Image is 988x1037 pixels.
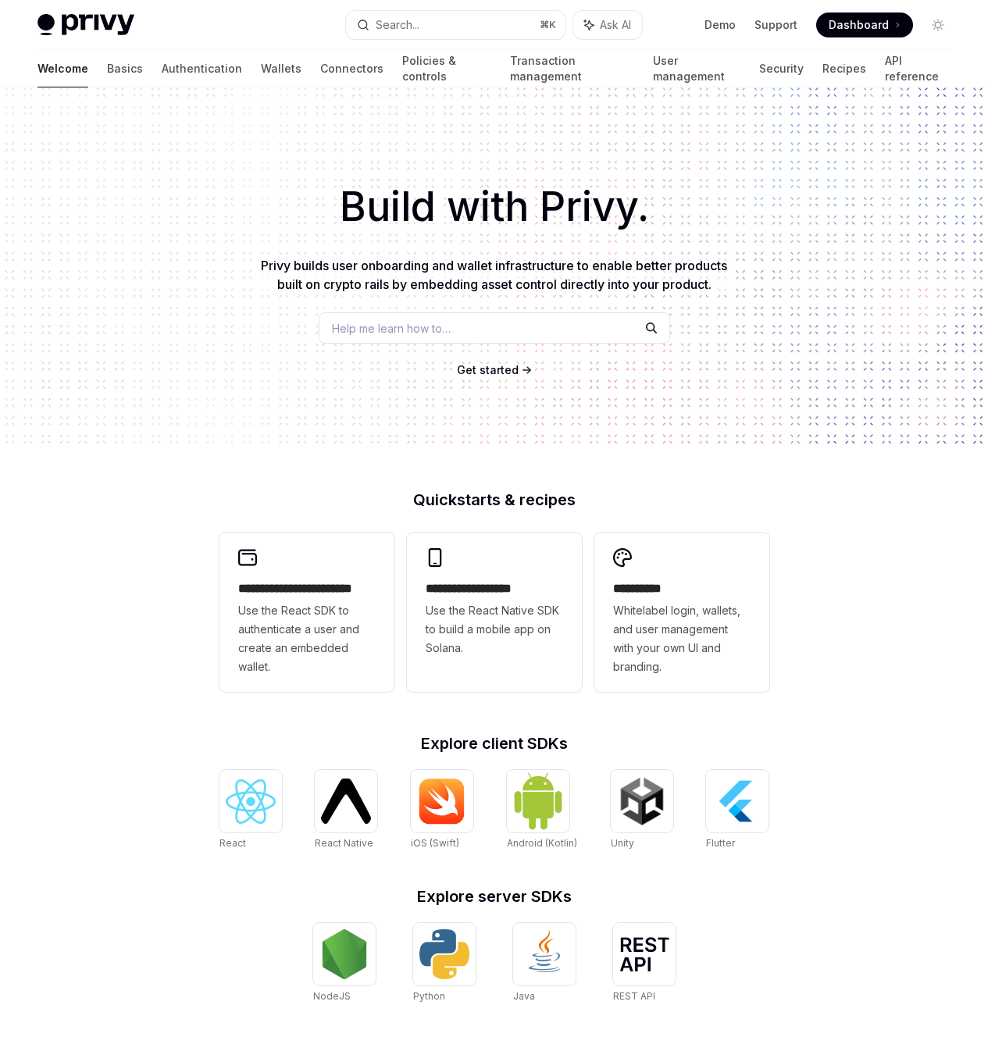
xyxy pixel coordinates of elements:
span: NodeJS [313,990,351,1002]
span: Android (Kotlin) [507,837,577,849]
a: FlutterFlutter [706,770,769,851]
img: iOS (Swift) [417,778,467,825]
a: API reference [885,50,951,87]
a: **** **** **** ***Use the React Native SDK to build a mobile app on Solana. [407,533,582,692]
span: Ask AI [600,17,631,33]
h2: Quickstarts & recipes [219,492,769,508]
span: Get started [457,363,519,376]
span: iOS (Swift) [411,837,459,849]
a: User management [653,50,741,87]
a: ReactReact [219,770,282,851]
img: light logo [37,14,134,36]
img: REST API [619,937,669,971]
h2: Explore server SDKs [219,889,769,904]
span: Use the React Native SDK to build a mobile app on Solana. [426,601,563,657]
span: Help me learn how to… [332,320,451,337]
span: REST API [613,990,655,1002]
img: React [226,779,276,824]
a: PythonPython [413,923,476,1004]
a: REST APIREST API [613,923,676,1004]
span: Dashboard [829,17,889,33]
img: Python [419,929,469,979]
span: ⌘ K [540,19,556,31]
span: Use the React SDK to authenticate a user and create an embedded wallet. [238,601,376,676]
a: Wallets [261,50,301,87]
span: Whitelabel login, wallets, and user management with your own UI and branding. [613,601,751,676]
a: Support [754,17,797,33]
button: Search...⌘K [346,11,565,39]
span: Python [413,990,445,1002]
a: Authentication [162,50,242,87]
a: UnityUnity [611,770,673,851]
span: Unity [611,837,634,849]
span: Privy builds user onboarding and wallet infrastructure to enable better products built on crypto ... [261,258,727,292]
span: React Native [315,837,373,849]
img: NodeJS [319,929,369,979]
a: JavaJava [513,923,576,1004]
a: React NativeReact Native [315,770,377,851]
a: Transaction management [510,50,633,87]
img: React Native [321,779,371,823]
a: Dashboard [816,12,913,37]
span: Java [513,990,535,1002]
button: Ask AI [573,11,642,39]
a: Android (Kotlin)Android (Kotlin) [507,770,577,851]
a: Policies & controls [402,50,491,87]
span: Flutter [706,837,735,849]
h2: Explore client SDKs [219,736,769,751]
a: Connectors [320,50,383,87]
button: Toggle dark mode [926,12,951,37]
a: Recipes [822,50,866,87]
a: NodeJSNodeJS [313,923,376,1004]
img: Android (Kotlin) [513,772,563,830]
img: Flutter [712,776,762,826]
img: Unity [617,776,667,826]
a: Demo [704,17,736,33]
span: React [219,837,246,849]
a: Get started [457,362,519,378]
a: Welcome [37,50,88,87]
a: iOS (Swift)iOS (Swift) [411,770,473,851]
a: Basics [107,50,143,87]
div: Search... [376,16,419,34]
h1: Build with Privy. [25,176,963,237]
a: Security [759,50,804,87]
img: Java [519,929,569,979]
a: **** *****Whitelabel login, wallets, and user management with your own UI and branding. [594,533,769,692]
